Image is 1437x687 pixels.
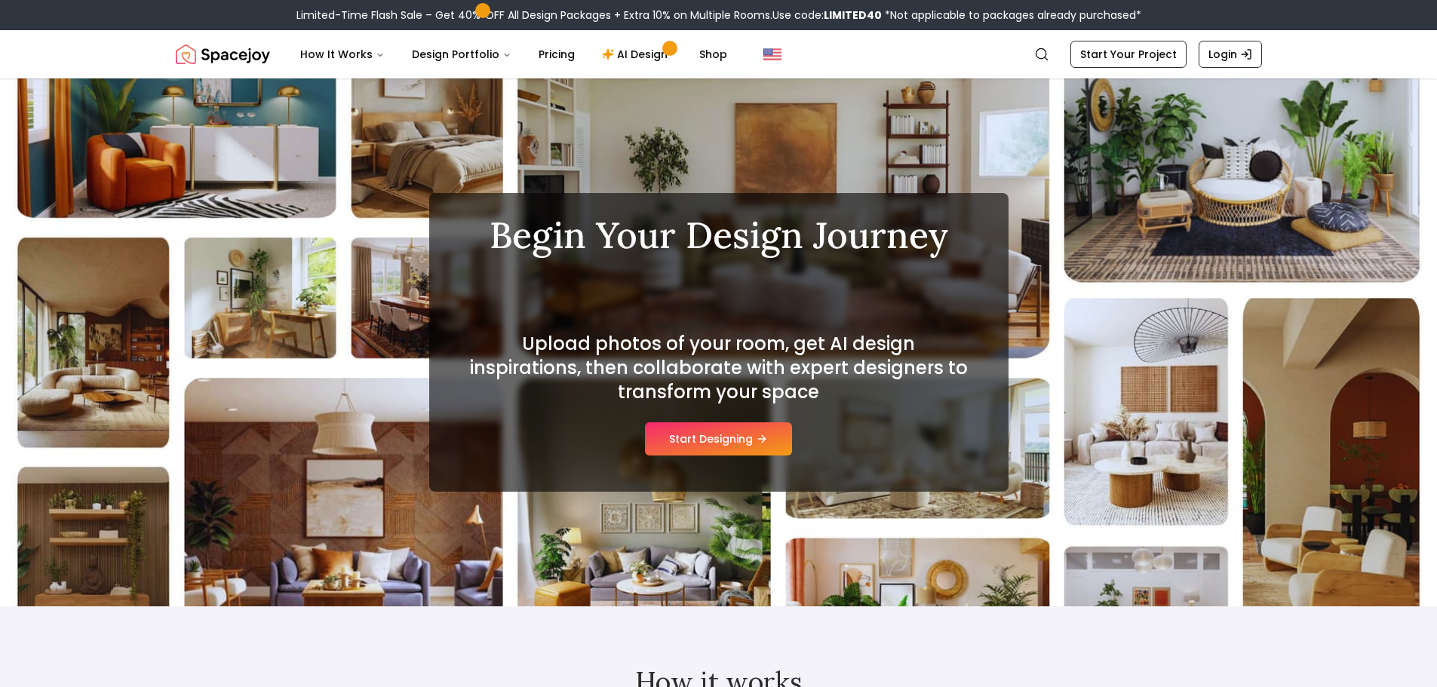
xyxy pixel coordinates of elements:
[288,39,739,69] nav: Main
[687,39,739,69] a: Shop
[400,39,524,69] button: Design Portfolio
[288,39,397,69] button: How It Works
[465,217,972,253] h1: Begin Your Design Journey
[824,8,882,23] b: LIMITED40
[772,8,882,23] span: Use code:
[645,422,792,455] button: Start Designing
[176,39,270,69] a: Spacejoy
[1070,41,1187,68] a: Start Your Project
[465,332,972,404] h2: Upload photos of your room, get AI design inspirations, then collaborate with expert designers to...
[763,45,781,63] img: United States
[1199,41,1262,68] a: Login
[590,39,684,69] a: AI Design
[176,39,270,69] img: Spacejoy Logo
[176,30,1262,78] nav: Global
[882,8,1141,23] span: *Not applicable to packages already purchased*
[527,39,587,69] a: Pricing
[296,8,1141,23] div: Limited-Time Flash Sale – Get 40% OFF All Design Packages + Extra 10% on Multiple Rooms.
